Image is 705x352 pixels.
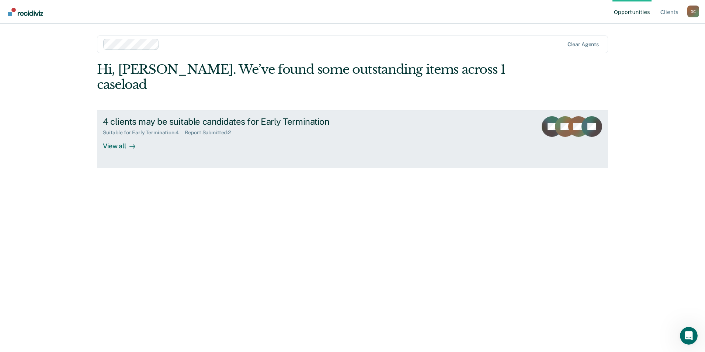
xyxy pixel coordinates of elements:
[103,136,144,150] div: View all
[680,327,698,345] iframe: Intercom live chat
[687,6,699,17] button: Profile dropdown button
[185,130,237,136] div: Report Submitted : 2
[97,110,608,168] a: 4 clients may be suitable candidates for Early TerminationSuitable for Early Termination:4Report ...
[8,8,43,16] img: Recidiviz
[97,62,506,92] div: Hi, [PERSON_NAME]. We’ve found some outstanding items across 1 caseload
[567,41,599,48] div: Clear agents
[103,130,185,136] div: Suitable for Early Termination : 4
[687,6,699,17] div: D C
[103,116,362,127] div: 4 clients may be suitable candidates for Early Termination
